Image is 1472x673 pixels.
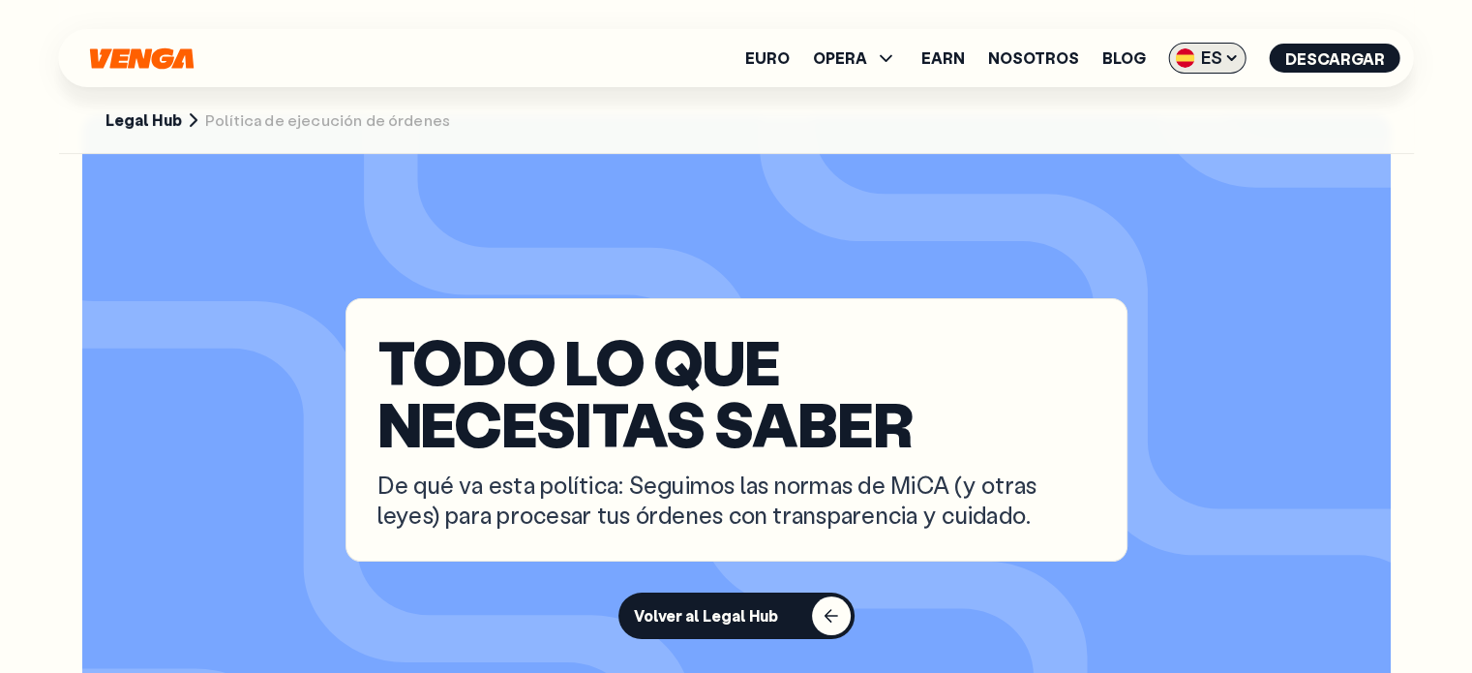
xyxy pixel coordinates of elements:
span: ES [1169,43,1247,74]
span: OPERA [813,46,898,70]
a: Earn [921,50,965,66]
svg: Inicio [88,47,196,70]
img: flag-es [1176,48,1195,68]
a: Legal Hub [105,110,182,131]
a: Nosotros [988,50,1079,66]
p: De qué va esta política: Seguimos las normas de MiCA (y otras leyes) para procesar tus órdenes co... [377,470,1096,530]
div: Volver al Legal Hub [634,606,778,626]
span: Política de ejecución de órdenes [205,110,450,131]
span: OPERA [813,50,867,66]
button: Volver al Legal Hub [618,593,855,639]
a: Blog [1102,50,1146,66]
p: TODO LO QUE NECESITAS SABER [377,330,1096,454]
a: Euro [745,50,790,66]
button: Descargar [1270,44,1400,73]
